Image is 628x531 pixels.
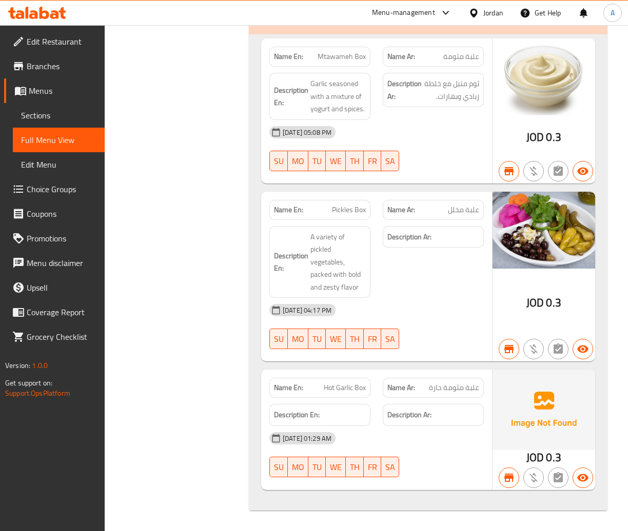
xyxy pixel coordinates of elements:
button: Purchased item [523,161,544,181]
button: SU [269,329,288,349]
a: Menus [4,78,105,103]
button: FR [364,151,381,171]
span: SA [385,460,395,475]
span: TU [312,460,322,475]
span: [DATE] 01:29 AM [279,434,336,443]
button: MO [288,457,308,477]
span: SU [274,332,284,346]
button: Purchased item [523,467,544,488]
span: MO [292,460,304,475]
span: Coupons [27,208,96,220]
span: WE [330,154,342,169]
button: SA [381,329,399,349]
span: 0.3 [546,127,561,147]
strong: Name En: [274,382,303,393]
button: TH [346,457,364,477]
span: JOD [526,447,544,467]
span: Hot Garlic Box [324,382,366,393]
button: Branch specific item [499,161,519,181]
span: A [611,7,615,18]
span: Edit Menu [21,158,96,171]
a: Edit Menu [13,152,105,177]
span: Pickles Box [332,205,366,215]
a: Choice Groups [4,177,105,201]
span: Edit Restaurant [27,35,96,48]
span: [DATE] 05:08 PM [279,128,336,137]
span: Sections [21,109,96,121]
button: MO [288,329,308,349]
button: SA [381,457,399,477]
span: WE [330,332,342,346]
a: Menu disclaimer [4,251,105,275]
span: Menus [29,85,96,97]
span: MO [292,332,304,346]
button: WE [326,151,346,171]
span: SU [274,460,284,475]
span: علبة مثومة [443,51,479,62]
strong: Name En: [274,51,303,62]
img: garlic_sauce_637789072537380160.jpg [493,38,595,115]
button: Not has choices [548,161,568,181]
span: FR [368,460,377,475]
span: علبة مثومة حارة [429,382,479,393]
button: MO [288,151,308,171]
button: FR [364,329,381,349]
div: Jordan [483,7,503,18]
button: Available [573,339,593,359]
strong: Description En: [274,250,308,275]
strong: Description Ar: [387,409,431,421]
span: Garlic seasoned with a mixture of yogurt and spices. [310,77,366,115]
button: TH [346,329,364,349]
span: A variety of pickled vegetables, packed with bold and zesty flavor [310,231,366,294]
span: Coverage Report [27,306,96,318]
strong: Description Ar: [387,231,431,243]
a: Full Menu View [13,128,105,152]
span: 0.3 [546,293,561,313]
span: WE [330,460,342,475]
span: TH [350,460,360,475]
span: Mtawameh Box [318,51,366,62]
span: Menu disclaimer [27,257,96,269]
button: Available [573,467,593,488]
a: Coverage Report [4,300,105,324]
a: Upsell [4,275,105,300]
span: SU [274,154,284,169]
span: SA [385,332,395,346]
span: 0.3 [546,447,561,467]
span: علبة مخلل [448,205,479,215]
span: MO [292,154,304,169]
button: Not has choices [548,339,568,359]
span: TU [312,154,322,169]
button: Branch specific item [499,339,519,359]
div: Menu-management [372,7,435,19]
span: TH [350,332,360,346]
strong: Name En: [274,205,303,215]
button: FR [364,457,381,477]
button: Available [573,161,593,181]
button: TU [308,329,326,349]
strong: Description Ar: [387,77,422,103]
span: FR [368,332,377,346]
button: SU [269,457,288,477]
span: ثوم متبل مع خلطة زبادي وبهارات. [424,77,479,103]
strong: Name Ar: [387,382,415,393]
span: 1.0.0 [32,359,48,372]
a: Branches [4,54,105,78]
span: Get support on: [5,376,52,390]
img: Ae5nvW7+0k+MAAAAAElFTkSuQmCC [493,370,595,450]
span: Choice Groups [27,183,96,195]
a: Support.OpsPlatform [5,386,70,400]
a: Sections [13,103,105,128]
button: TU [308,457,326,477]
button: Purchased item [523,339,544,359]
span: SA [385,154,395,169]
a: Grocery Checklist [4,324,105,349]
strong: Name Ar: [387,51,415,62]
span: JOD [526,293,544,313]
span: Full Menu View [21,134,96,146]
span: Version: [5,359,30,372]
button: SU [269,151,288,171]
strong: Description En: [274,409,320,421]
span: JOD [526,127,544,147]
span: Grocery Checklist [27,331,96,343]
